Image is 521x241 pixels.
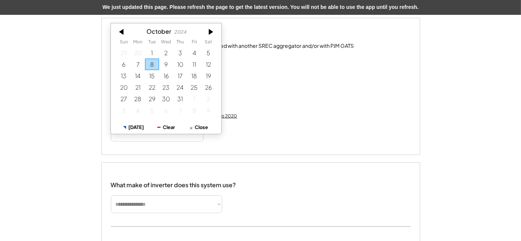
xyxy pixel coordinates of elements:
[201,93,215,105] div: 11/02/2024
[187,105,201,116] div: 11/08/2024
[131,47,145,58] div: 9/30/2024
[145,105,159,116] div: 11/05/2024
[159,39,173,47] th: Wednesday
[145,39,159,47] th: Tuesday
[131,58,145,70] div: 10/07/2024
[187,93,201,105] div: 11/01/2024
[131,70,145,82] div: 10/14/2024
[173,39,187,47] th: Thursday
[131,39,145,47] th: Monday
[187,39,201,47] th: Friday
[173,82,187,93] div: 10/24/2024
[201,105,215,116] div: 11/09/2024
[187,70,201,82] div: 10/18/2024
[131,105,145,116] div: 11/04/2024
[111,174,236,191] div: What make of inverter does this system use?
[182,121,215,133] button: Close
[117,47,131,58] div: 9/29/2024
[145,93,159,105] div: 10/29/2024
[117,39,131,47] th: Sunday
[187,82,201,93] div: 10/25/2024
[159,47,173,58] div: 10/02/2024
[173,47,187,58] div: 10/03/2024
[145,82,159,93] div: 10/22/2024
[117,82,131,93] div: 10/20/2024
[187,47,201,58] div: 10/04/2024
[201,70,215,82] div: 10/19/2024
[173,105,187,116] div: 11/07/2024
[145,58,159,70] div: 10/08/2024
[146,28,171,35] div: October
[159,105,173,116] div: 11/06/2024
[201,82,215,93] div: 10/26/2024
[173,70,187,82] div: 10/17/2024
[117,58,131,70] div: 10/06/2024
[145,70,159,82] div: 10/15/2024
[123,42,354,50] div: This system has been previously registered with another SREC aggregator and/or with PJM GATS
[131,82,145,93] div: 10/21/2024
[145,47,159,58] div: 10/01/2024
[131,93,145,105] div: 10/28/2024
[117,105,131,116] div: 11/03/2024
[159,82,173,93] div: 10/23/2024
[201,39,215,47] th: Saturday
[174,29,186,35] div: 2024
[173,58,187,70] div: 10/10/2024
[201,47,215,58] div: 10/05/2024
[187,58,201,70] div: 10/11/2024
[201,58,215,70] div: 10/12/2024
[159,93,173,105] div: 10/30/2024
[117,93,131,105] div: 10/27/2024
[159,70,173,82] div: 10/16/2024
[208,113,237,119] div: Jump to 2020
[150,121,182,133] button: Clear
[159,58,173,70] div: 10/09/2024
[173,93,187,105] div: 10/31/2024
[117,70,131,82] div: 10/13/2024
[118,121,150,133] button: [DATE]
